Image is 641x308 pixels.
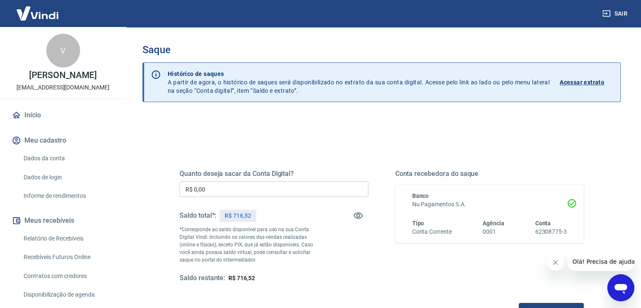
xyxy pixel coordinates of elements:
[168,70,550,95] p: A partir de agora, o histórico de saques será disponibilizado no extrato da sua conta digital. Ac...
[535,220,551,227] span: Conta
[180,226,321,264] p: *Corresponde ao saldo disponível para uso na sua Conta Digital Vindi. Incluindo os valores das ve...
[535,227,567,236] h6: 62308775-3
[10,106,116,124] a: Início
[20,267,116,285] a: Contratos com credores
[547,254,564,271] iframe: Fechar mensagem
[10,211,116,230] button: Meus recebíveis
[228,275,255,281] span: R$ 716,52
[16,83,110,92] p: [EMAIL_ADDRESS][DOMAIN_NAME]
[180,170,368,178] h5: Quanto deseja sacar da Conta Digital?
[412,227,452,236] h6: Conta Corrente
[483,227,504,236] h6: 0001
[10,0,65,26] img: Vindi
[20,286,116,303] a: Disponibilização de agenda
[20,150,116,167] a: Dados da conta
[560,78,604,86] p: Acessar extrato
[168,70,550,78] p: Histórico de saques
[483,220,504,227] span: Agência
[180,274,225,283] h5: Saldo restante:
[180,211,216,220] h5: Saldo total*:
[142,44,621,56] h3: Saque
[560,70,614,95] a: Acessar extrato
[412,192,429,199] span: Banco
[5,6,71,13] span: Olá! Precisa de ajuda?
[20,169,116,186] a: Dados de login
[567,252,634,271] iframe: Mensagem da empresa
[412,200,567,209] h6: Nu Pagamentos S.A.
[607,274,634,301] iframe: Botão para abrir a janela de mensagens
[29,71,97,80] p: [PERSON_NAME]
[20,187,116,205] a: Informe de rendimentos
[601,6,631,22] button: Sair
[225,211,251,220] p: R$ 716,52
[412,220,424,227] span: Tipo
[395,170,584,178] h5: Conta recebedora do saque
[20,230,116,247] a: Relatório de Recebíveis
[10,131,116,150] button: Meu cadastro
[20,249,116,266] a: Recebíveis Futuros Online
[46,34,80,68] div: V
